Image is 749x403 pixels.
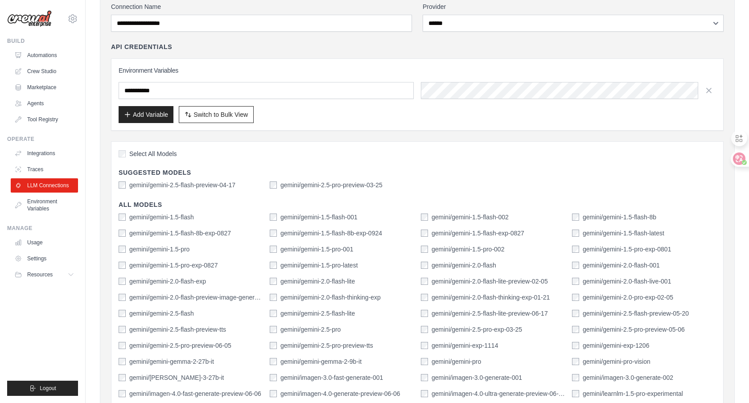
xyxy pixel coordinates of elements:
[583,325,685,334] label: gemini/gemini-2.5-pro-preview-05-06
[421,246,428,253] input: gemini/gemini-1.5-pro-002
[119,168,716,177] h4: Suggested Models
[270,326,277,333] input: gemini/gemini-2.5-pro
[280,373,383,382] label: gemini/imagen-3.0-fast-generate-001
[270,310,277,317] input: gemini/gemini-2.5-flash-lite
[11,251,78,266] a: Settings
[129,213,194,222] label: gemini/gemini-1.5-flash
[119,374,126,381] input: gemini/gemma-3-27b-it
[421,230,428,237] input: gemini/gemini-1.5-flash-exp-0827
[129,373,224,382] label: gemini/gemma-3-27b-it
[7,37,78,45] div: Build
[572,310,579,317] input: gemini/gemini-2.5-flash-preview-05-20
[583,245,671,254] label: gemini/gemini-1.5-pro-exp-0801
[119,106,173,123] button: Add Variable
[280,181,383,189] label: gemini/gemini-2.5-pro-preview-03-25
[129,341,231,350] label: gemini/gemini-2.5-pro-preview-06-05
[421,278,428,285] input: gemini/gemini-2.0-flash-lite-preview-02-05
[119,326,126,333] input: gemini/gemini-2.5-flash-preview-tts
[270,262,277,269] input: gemini/gemini-1.5-pro-latest
[280,213,358,222] label: gemini/gemini-1.5-flash-001
[119,278,126,285] input: gemini/gemini-2.0-flash-exp
[432,229,524,238] label: gemini/gemini-1.5-flash-exp-0827
[572,246,579,253] input: gemini/gemini-1.5-pro-exp-0801
[129,245,189,254] label: gemini/gemini-1.5-pro
[280,309,355,318] label: gemini/gemini-2.5-flash-lite
[583,357,650,366] label: gemini/gemini-pro-vision
[432,245,504,254] label: gemini/gemini-1.5-pro-002
[11,162,78,177] a: Traces
[572,358,579,365] input: gemini/gemini-pro-vision
[421,262,428,269] input: gemini/gemini-2.0-flash
[421,214,428,221] input: gemini/gemini-1.5-flash-002
[432,389,565,398] label: gemini/imagen-4.0-ultra-generate-preview-06-06
[11,235,78,250] a: Usage
[432,357,481,366] label: gemini/gemini-pro
[572,390,579,397] input: gemini/learnlm-1.5-pro-experimental
[119,150,126,157] input: Select All Models
[270,374,277,381] input: gemini/imagen-3.0-fast-generate-001
[423,2,724,11] label: Provider
[129,261,218,270] label: gemini/gemini-1.5-pro-exp-0827
[280,325,341,334] label: gemini/gemini-2.5-pro
[280,293,381,302] label: gemini/gemini-2.0-flash-thinking-exp
[583,373,673,382] label: gemini/imagen-3.0-generate-002
[583,229,664,238] label: gemini/gemini-1.5-flash-latest
[421,310,428,317] input: gemini/gemini-2.5-flash-lite-preview-06-17
[432,325,522,334] label: gemini/gemini-2.5-pro-exp-03-25
[572,342,579,349] input: gemini/gemini-exp-1206
[432,213,509,222] label: gemini/gemini-1.5-flash-002
[432,293,550,302] label: gemini/gemini-2.0-flash-thinking-exp-01-21
[129,149,177,158] span: Select All Models
[432,261,496,270] label: gemini/gemini-2.0-flash
[111,42,172,51] h4: API Credentials
[7,136,78,143] div: Operate
[572,294,579,301] input: gemini/gemini-2.0-pro-exp-02-05
[280,341,373,350] label: gemini/gemini-2.5-pro-preview-tts
[280,389,400,398] label: gemini/imagen-4.0-generate-preview-06-06
[280,245,353,254] label: gemini/gemini-1.5-pro-001
[179,106,254,123] button: Switch to Bulk View
[11,64,78,78] a: Crew Studio
[421,326,428,333] input: gemini/gemini-2.5-pro-exp-03-25
[11,96,78,111] a: Agents
[119,342,126,349] input: gemini/gemini-2.5-pro-preview-06-05
[119,310,126,317] input: gemini/gemini-2.5-flash
[572,262,579,269] input: gemini/gemini-2.0-flash-001
[11,194,78,216] a: Environment Variables
[193,110,248,119] span: Switch to Bulk View
[432,277,548,286] label: gemini/gemini-2.0-flash-lite-preview-02-05
[129,293,263,302] label: gemini/gemini-2.0-flash-preview-image-generation
[7,381,78,396] button: Logout
[270,214,277,221] input: gemini/gemini-1.5-flash-001
[119,181,126,189] input: gemini/gemini-2.5-flash-preview-04-17
[119,214,126,221] input: gemini/gemini-1.5-flash
[11,48,78,62] a: Automations
[280,357,362,366] label: gemini/gemini-gemma-2-9b-it
[40,385,56,392] span: Logout
[119,230,126,237] input: gemini/gemini-1.5-flash-8b-exp-0827
[129,309,194,318] label: gemini/gemini-2.5-flash
[11,178,78,193] a: LLM Connections
[119,246,126,253] input: gemini/gemini-1.5-pro
[270,342,277,349] input: gemini/gemini-2.5-pro-preview-tts
[129,357,214,366] label: gemini/gemini-gemma-2-27b-it
[432,341,498,350] label: gemini/gemini-exp-1114
[583,261,660,270] label: gemini/gemini-2.0-flash-001
[119,358,126,365] input: gemini/gemini-gemma-2-27b-it
[270,278,277,285] input: gemini/gemini-2.0-flash-lite
[129,229,231,238] label: gemini/gemini-1.5-flash-8b-exp-0827
[27,271,53,278] span: Resources
[11,80,78,95] a: Marketplace
[280,229,382,238] label: gemini/gemini-1.5-flash-8b-exp-0924
[129,181,235,189] label: gemini/gemini-2.5-flash-preview-04-17
[421,342,428,349] input: gemini/gemini-exp-1114
[572,278,579,285] input: gemini/gemini-2.0-flash-live-001
[7,225,78,232] div: Manage
[572,374,579,381] input: gemini/imagen-3.0-generate-002
[270,390,277,397] input: gemini/imagen-4.0-generate-preview-06-06
[583,309,689,318] label: gemini/gemini-2.5-flash-preview-05-20
[270,230,277,237] input: gemini/gemini-1.5-flash-8b-exp-0924
[280,277,355,286] label: gemini/gemini-2.0-flash-lite
[7,10,52,27] img: Logo
[270,358,277,365] input: gemini/gemini-gemma-2-9b-it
